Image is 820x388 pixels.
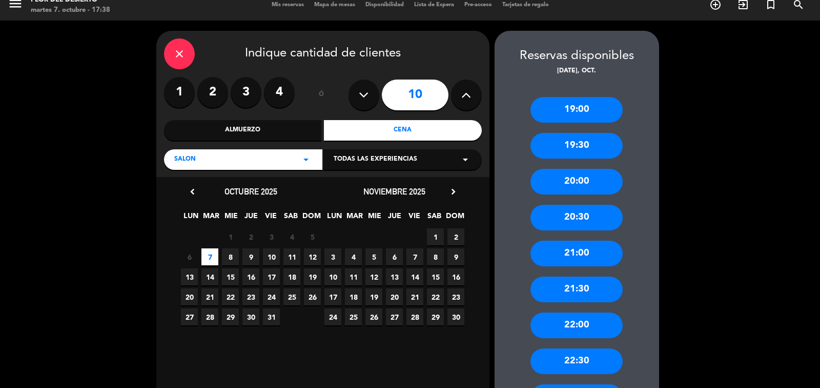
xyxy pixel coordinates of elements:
span: 19 [304,268,321,285]
span: 5 [304,228,321,245]
span: VIE [262,210,279,227]
span: 3 [324,248,341,265]
span: Tarjetas de regalo [497,2,554,8]
span: 25 [283,288,300,305]
span: 29 [222,308,239,325]
label: 3 [231,77,261,108]
span: 6 [181,248,198,265]
span: SAB [282,210,299,227]
span: VIE [406,210,423,227]
span: JUE [242,210,259,227]
span: 8 [222,248,239,265]
i: chevron_left [187,186,198,197]
span: 27 [386,308,403,325]
div: Cena [324,120,482,141]
span: Lista de Espera [409,2,459,8]
span: 12 [304,248,321,265]
span: 25 [345,308,362,325]
div: 21:00 [530,241,623,266]
span: 4 [345,248,362,265]
label: 1 [164,77,195,108]
span: 4 [283,228,300,245]
div: 20:30 [530,205,623,230]
span: SALON [174,154,196,165]
span: MIE [222,210,239,227]
label: 2 [197,77,228,108]
div: 19:00 [530,97,623,123]
span: 28 [201,308,218,325]
span: 2 [242,228,259,245]
div: 20:00 [530,169,623,195]
span: 24 [324,308,341,325]
span: Mis reservas [266,2,309,8]
span: 14 [406,268,423,285]
span: 13 [386,268,403,285]
span: 23 [447,288,464,305]
span: MAR [202,210,219,227]
span: 15 [427,268,444,285]
div: 22:00 [530,313,623,338]
div: Indique cantidad de clientes [164,38,482,69]
span: Disponibilidad [360,2,409,8]
span: LUN [326,210,343,227]
i: arrow_drop_down [459,153,471,166]
span: 11 [283,248,300,265]
span: 30 [447,308,464,325]
span: 18 [283,268,300,285]
span: 10 [263,248,280,265]
span: 2 [447,228,464,245]
span: 3 [263,228,280,245]
span: 5 [365,248,382,265]
span: 15 [222,268,239,285]
span: 29 [427,308,444,325]
span: noviembre 2025 [363,186,425,197]
span: 16 [447,268,464,285]
span: Pre-acceso [459,2,497,8]
span: 19 [365,288,382,305]
span: MIE [366,210,383,227]
span: 18 [345,288,362,305]
span: 23 [242,288,259,305]
span: 24 [263,288,280,305]
span: 10 [324,268,341,285]
span: 6 [386,248,403,265]
span: 21 [201,288,218,305]
span: 20 [181,288,198,305]
span: SAB [426,210,443,227]
span: 14 [201,268,218,285]
span: 13 [181,268,198,285]
span: 11 [345,268,362,285]
span: 1 [427,228,444,245]
span: 26 [304,288,321,305]
span: octubre 2025 [224,186,277,197]
span: 9 [447,248,464,265]
span: 27 [181,308,198,325]
span: JUE [386,210,403,227]
span: 22 [427,288,444,305]
span: 31 [263,308,280,325]
span: 28 [406,308,423,325]
span: 26 [365,308,382,325]
div: ó [305,77,338,113]
span: Mapa de mesas [309,2,360,8]
div: 21:30 [530,277,623,302]
i: chevron_right [448,186,459,197]
span: Todas las experiencias [334,154,417,165]
div: [DATE], oct. [495,66,659,76]
span: DOM [446,210,463,227]
span: 8 [427,248,444,265]
div: 22:30 [530,348,623,374]
label: 4 [264,77,295,108]
div: Reservas disponibles [495,46,659,66]
span: MAR [346,210,363,227]
span: 7 [201,248,218,265]
span: 21 [406,288,423,305]
div: martes 7. octubre - 17:38 [31,5,110,15]
span: 12 [365,268,382,285]
span: 17 [324,288,341,305]
div: 19:30 [530,133,623,159]
span: DOM [302,210,319,227]
span: LUN [182,210,199,227]
div: Almuerzo [164,120,322,141]
span: 22 [222,288,239,305]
